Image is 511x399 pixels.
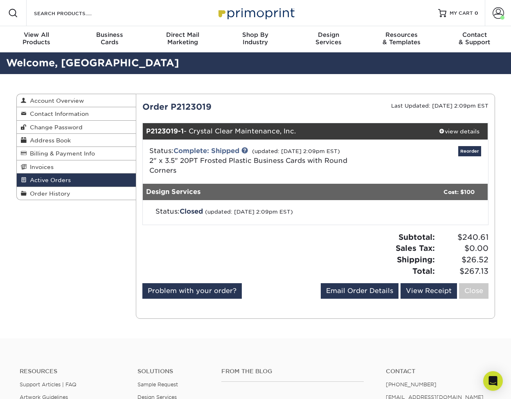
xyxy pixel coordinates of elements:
div: Cards [73,31,146,46]
small: (updated: [DATE] 2:09pm EST) [252,148,340,154]
span: Active Orders [27,177,71,183]
span: MY CART [450,10,473,17]
strong: Shipping: [397,255,435,264]
a: Change Password [17,121,136,134]
span: Resources [365,31,438,38]
h4: From the Blog [221,368,364,375]
a: Direct MailMarketing [146,26,219,52]
div: Services [292,31,365,46]
iframe: Google Customer Reviews [2,374,70,396]
span: $267.13 [437,266,488,277]
span: Direct Mail [146,31,219,38]
strong: Sales Tax: [396,243,435,252]
div: & Support [438,31,511,46]
span: Change Password [27,124,83,131]
div: Status: [149,207,371,216]
div: - Crystal Clear Maintenance, Inc. [143,123,430,140]
span: 0 [475,10,478,16]
span: Account Overview [27,97,84,104]
div: view details [430,127,488,135]
a: Resources& Templates [365,26,438,52]
span: Shop By [219,31,292,38]
strong: Subtotal: [398,232,435,241]
a: Account Overview [17,94,136,107]
a: Contact Information [17,107,136,120]
img: Primoprint [215,4,297,22]
span: Order History [27,190,70,197]
a: Billing & Payment Info [17,147,136,160]
div: Open Intercom Messenger [483,371,503,391]
strong: P2123019-1 [146,127,184,135]
a: Contact& Support [438,26,511,52]
div: Marketing [146,31,219,46]
small: (updated: [DATE] 2:09pm EST) [205,209,293,215]
span: Address Book [27,137,71,144]
span: Design [292,31,365,38]
a: View Receipt [401,283,457,299]
div: Industry [219,31,292,46]
div: Order P2123019 [136,101,315,113]
strong: Cost: $100 [443,189,475,195]
a: Order History [17,187,136,200]
a: Address Book [17,134,136,147]
span: $26.52 [437,254,488,266]
a: view details [430,123,488,140]
span: $0.00 [437,243,488,254]
a: [PHONE_NUMBER] [386,381,437,388]
a: Shop ByIndustry [219,26,292,52]
span: Invoices [27,164,54,170]
a: 2" x 3.5" 20PT Frosted Plastic Business Cards with Round Corners [149,157,347,174]
a: BusinessCards [73,26,146,52]
a: Email Order Details [321,283,398,299]
strong: Design Services [146,188,200,196]
h4: Solutions [137,368,209,375]
small: Last Updated: [DATE] 2:09pm EST [391,103,488,109]
div: Status: [143,146,373,176]
input: SEARCH PRODUCTS..... [33,8,113,18]
a: Reorder [458,146,481,156]
span: Billing & Payment Info [27,150,95,157]
span: $240.61 [437,232,488,243]
span: Business [73,31,146,38]
a: Complete: Shipped [173,147,239,155]
a: Invoices [17,160,136,174]
strong: Total: [412,266,435,275]
a: Contact [386,368,491,375]
a: Sample Request [137,381,178,388]
div: & Templates [365,31,438,46]
a: Active Orders [17,174,136,187]
span: Contact Information [27,110,89,117]
span: Closed [180,207,203,215]
a: DesignServices [292,26,365,52]
a: Close [459,283,488,299]
h4: Resources [20,368,125,375]
span: Contact [438,31,511,38]
a: Problem with your order? [142,283,242,299]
